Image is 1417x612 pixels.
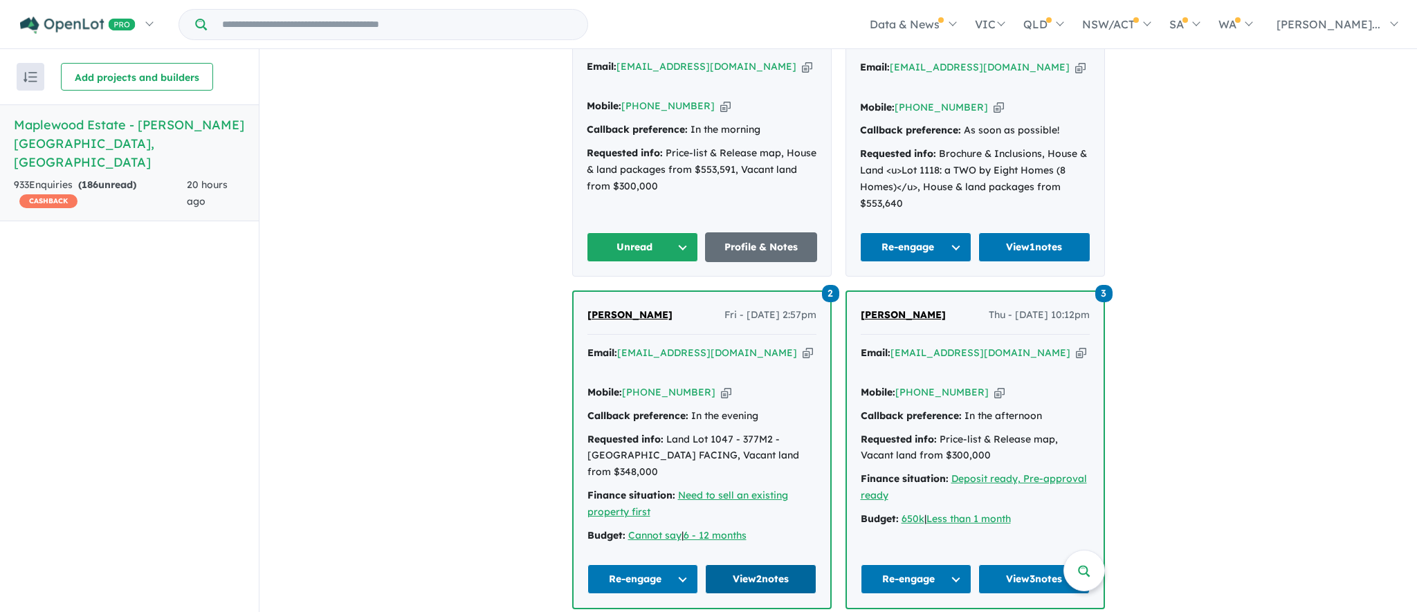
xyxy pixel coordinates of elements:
img: sort.svg [24,72,37,82]
button: Copy [1075,60,1086,75]
button: Copy [803,346,813,360]
div: | [861,511,1090,528]
a: [EMAIL_ADDRESS][DOMAIN_NAME] [890,61,1070,73]
span: [PERSON_NAME] [587,308,673,321]
button: Copy [1076,346,1086,360]
a: Deposit ready, Pre-approval ready [861,472,1087,501]
strong: Budget: [587,529,625,541]
strong: Callback preference: [860,124,961,136]
span: 20 hours ago [187,178,228,207]
div: | [587,528,816,544]
strong: Requested info: [861,433,937,445]
button: Re-engage [860,232,972,262]
span: [PERSON_NAME]... [1277,17,1380,31]
span: 2 [822,285,839,302]
a: Less than 1 month [926,512,1011,525]
strong: Email: [587,346,617,359]
button: Re-engage [861,564,972,594]
strong: Email: [861,346,890,359]
span: [PERSON_NAME] [861,308,946,321]
h5: Maplewood Estate - [PERSON_NAME][GEOGRAPHIC_DATA] , [GEOGRAPHIC_DATA] [14,115,245,171]
span: CASHBACK [19,194,77,208]
div: In the afternoon [861,408,1090,425]
button: Add projects and builders [61,63,213,91]
a: View3notes [978,564,1090,594]
a: [PERSON_NAME] [587,307,673,324]
strong: Budget: [861,512,899,525]
input: Try estate name, suburb, builder or developer [210,10,585,39]
a: 650k [902,512,924,525]
strong: Email: [860,61,890,73]
a: [PHONE_NUMBER] [895,386,989,398]
a: Need to sell an existing property first [587,489,788,518]
a: Profile & Notes [705,232,817,262]
strong: Email: [587,60,616,73]
a: [EMAIL_ADDRESS][DOMAIN_NAME] [617,346,797,359]
a: [PHONE_NUMBER] [622,386,715,398]
div: Price-list & Release map, Vacant land from $300,000 [861,432,1090,465]
strong: Mobile: [860,101,895,113]
strong: Mobile: [861,386,895,398]
strong: Callback preference: [861,409,962,422]
div: In the evening [587,408,816,425]
div: Price-list & Release map, House & land packages from $553,591, Vacant land from $300,000 [587,145,817,194]
div: 933 Enquir ies [14,177,187,210]
a: [PERSON_NAME] [861,307,946,324]
strong: Callback preference: [587,123,688,136]
img: Openlot PRO Logo White [20,17,136,34]
span: 3 [1095,285,1113,302]
button: Copy [994,100,1004,115]
button: Re-engage [587,564,699,594]
a: [EMAIL_ADDRESS][DOMAIN_NAME] [616,60,796,73]
a: View1notes [978,232,1090,262]
strong: Callback preference: [587,409,688,422]
button: Copy [802,59,812,74]
button: Copy [721,385,731,400]
strong: Requested info: [587,147,663,159]
strong: Finance situation: [861,472,949,485]
div: Brochure & Inclusions, House & Land <u>Lot 1118: a TWO by Eight Homes (8 Homes)</u>, House & land... [860,146,1090,212]
strong: Finance situation: [587,489,675,501]
a: [EMAIL_ADDRESS][DOMAIN_NAME] [890,346,1070,359]
strong: ( unread) [78,178,136,191]
a: 6 - 12 months [684,529,747,541]
span: Fri - [DATE] 2:57pm [724,307,816,324]
a: View2notes [705,564,816,594]
a: Cannot say [628,529,682,541]
div: As soon as possible! [860,122,1090,139]
button: Copy [994,385,1005,400]
span: Thu - [DATE] 10:12pm [989,307,1090,324]
div: In the morning [587,122,817,138]
strong: Requested info: [587,433,664,445]
a: [PHONE_NUMBER] [895,101,988,113]
strong: Requested info: [860,147,936,160]
a: 3 [1095,283,1113,302]
a: [PHONE_NUMBER] [621,100,715,112]
button: Copy [720,99,731,113]
a: 2 [822,283,839,302]
span: 186 [82,178,98,191]
strong: Mobile: [587,100,621,112]
button: Unread [587,232,699,262]
strong: Mobile: [587,386,622,398]
div: Land Lot 1047 - 377M2 - [GEOGRAPHIC_DATA] FACING, Vacant land from $348,000 [587,432,816,481]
